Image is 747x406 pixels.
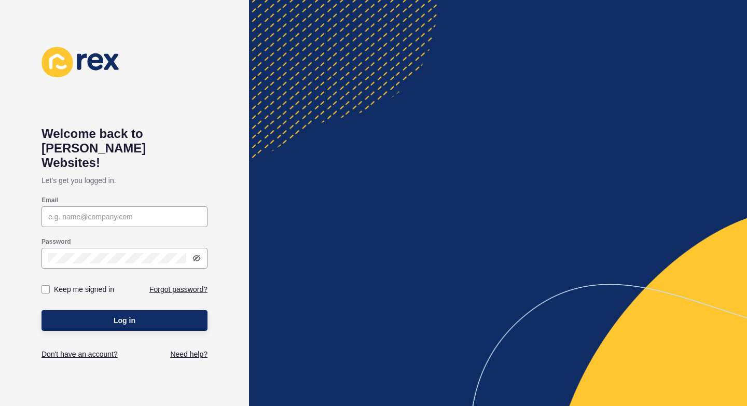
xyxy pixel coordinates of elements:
a: Forgot password? [149,284,208,295]
label: Keep me signed in [54,284,114,295]
span: Log in [114,315,135,326]
a: Don't have an account? [41,349,118,359]
input: e.g. name@company.com [48,212,201,222]
a: Need help? [170,349,208,359]
p: Let's get you logged in. [41,170,208,191]
button: Log in [41,310,208,331]
h1: Welcome back to [PERSON_NAME] Websites! [41,127,208,170]
label: Password [41,237,71,246]
label: Email [41,196,58,204]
